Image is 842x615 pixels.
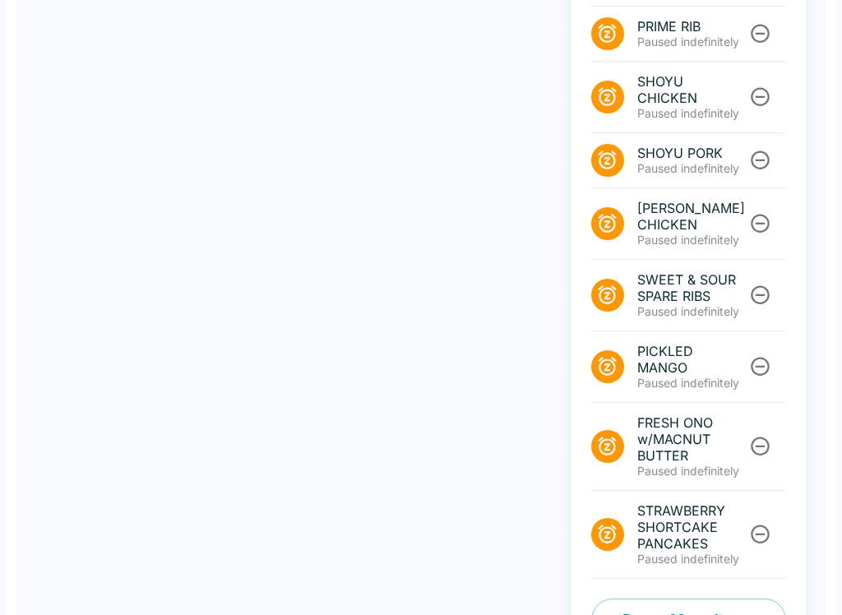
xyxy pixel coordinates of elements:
[637,271,747,304] span: SWEET & SOUR SPARE RIBS
[637,35,747,49] p: Paused indefinitely
[637,145,747,161] span: SHOYU PORK
[637,502,747,552] span: STRAWBERRY SHORTCAKE PANCAKES
[745,519,775,549] button: Unpause
[637,343,747,376] span: PICKLED MANGO
[637,552,747,566] p: Paused indefinitely
[745,81,775,112] button: Unpause
[637,161,747,176] p: Paused indefinitely
[745,431,775,461] button: Unpause
[637,106,747,121] p: Paused indefinitely
[745,351,775,381] button: Unpause
[637,18,747,35] span: PRIME RIB
[637,464,747,479] p: Paused indefinitely
[637,304,747,319] p: Paused indefinitely
[745,208,775,238] button: Unpause
[637,200,747,233] span: [PERSON_NAME] CHICKEN
[745,145,775,175] button: Unpause
[637,73,747,106] span: SHOYU CHICKEN
[637,414,747,464] span: FRESH ONO w/MACNUT BUTTER
[745,280,775,310] button: Unpause
[745,18,775,49] button: Unpause
[637,376,747,391] p: Paused indefinitely
[637,233,747,247] p: Paused indefinitely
